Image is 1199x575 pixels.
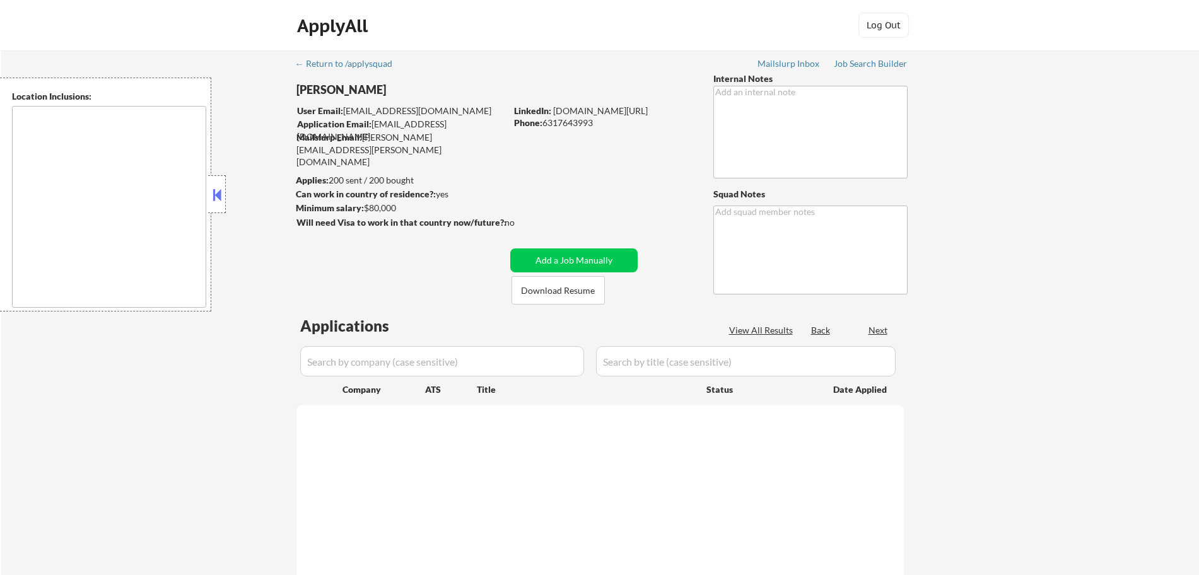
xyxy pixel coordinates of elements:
button: Add a Job Manually [510,248,638,272]
div: Squad Notes [713,188,908,200]
div: [EMAIL_ADDRESS][DOMAIN_NAME] [297,105,506,117]
div: Applications [300,318,425,334]
div: [EMAIL_ADDRESS][DOMAIN_NAME] [297,118,506,142]
div: Job Search Builder [834,59,908,68]
strong: Application Email: [297,119,371,129]
div: View All Results [729,324,797,337]
strong: Applies: [296,175,329,185]
div: 6317643993 [514,117,693,129]
div: Next [869,324,889,337]
div: 200 sent / 200 bought [296,174,506,187]
input: Search by title (case sensitive) [596,346,896,376]
button: Download Resume [512,276,605,305]
div: [PERSON_NAME] [296,82,556,98]
a: Mailslurp Inbox [757,59,821,71]
div: [PERSON_NAME][EMAIL_ADDRESS][PERSON_NAME][DOMAIN_NAME] [296,131,506,168]
div: no [505,216,541,229]
div: Internal Notes [713,73,908,85]
div: Back [811,324,831,337]
strong: Minimum salary: [296,202,364,213]
strong: Can work in country of residence?: [296,189,436,199]
button: Log Out [858,13,909,38]
strong: LinkedIn: [514,105,551,116]
div: $80,000 [296,202,506,214]
strong: Phone: [514,117,542,128]
div: Location Inclusions: [12,90,206,103]
div: Date Applied [833,383,889,396]
div: Title [477,383,694,396]
div: ← Return to /applysquad [295,59,404,68]
a: ← Return to /applysquad [295,59,404,71]
div: Mailslurp Inbox [757,59,821,68]
input: Search by company (case sensitive) [300,346,584,376]
div: yes [296,188,502,200]
strong: Mailslurp Email: [296,132,362,142]
div: Company [342,383,425,396]
div: Status [706,378,815,400]
strong: User Email: [297,105,343,116]
div: ATS [425,383,477,396]
div: ApplyAll [297,15,371,37]
a: [DOMAIN_NAME][URL] [553,105,648,116]
strong: Will need Visa to work in that country now/future?: [296,217,506,228]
